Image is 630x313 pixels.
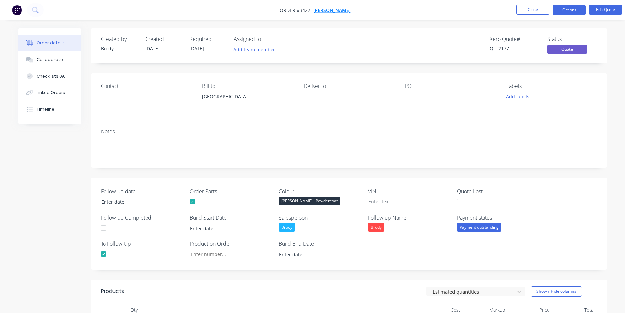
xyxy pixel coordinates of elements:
[457,223,501,232] div: Payment outstanding
[234,36,300,42] div: Assigned to
[185,249,273,259] input: Enter number...
[553,5,586,15] button: Options
[531,286,582,297] button: Show / Hide columns
[101,214,184,222] label: Follow up Completed
[18,101,81,118] button: Timeline
[368,223,384,232] div: Brody
[18,84,81,101] button: Linked Orders
[101,240,184,248] label: To Follow Up
[368,187,451,195] label: VIN
[202,83,293,89] div: Bill to
[37,40,65,46] div: Order details
[516,5,549,15] button: Close
[502,92,533,101] button: Add labels
[37,57,63,63] div: Collaborate
[457,187,540,195] label: Quote Lost
[547,36,597,42] div: Status
[279,197,340,205] div: [PERSON_NAME] - Powdercoat
[101,129,597,135] div: Notes
[234,45,279,54] button: Add team member
[101,287,124,295] div: Products
[145,45,160,52] span: [DATE]
[18,51,81,68] button: Collaborate
[97,197,179,207] input: Enter date
[490,45,539,52] div: QU-2177
[405,83,495,89] div: PO
[230,45,279,54] button: Add team member
[37,73,66,79] div: Checklists 0/0
[279,187,361,195] label: Colour
[589,5,622,15] button: Edit Quote
[37,90,65,96] div: Linked Orders
[304,83,394,89] div: Deliver to
[274,249,357,259] input: Enter date
[190,187,273,195] label: Order Parts
[279,223,295,232] div: Brody
[368,214,451,222] label: Follow up Name
[37,106,54,112] div: Timeline
[101,45,137,52] div: Brody
[506,83,597,89] div: Labels
[189,45,204,52] span: [DATE]
[145,36,182,42] div: Created
[280,7,313,13] span: Order #3427 -
[18,68,81,84] button: Checklists 0/0
[202,92,293,113] div: [GEOGRAPHIC_DATA],
[189,36,226,42] div: Required
[101,187,184,195] label: Follow up date
[490,36,539,42] div: Xero Quote #
[101,36,137,42] div: Created by
[202,92,293,101] div: [GEOGRAPHIC_DATA],
[18,35,81,51] button: Order details
[101,83,191,89] div: Contact
[190,214,273,222] label: Build Start Date
[279,240,361,248] label: Build End Date
[186,223,268,233] input: Enter date
[457,214,540,222] label: Payment status
[547,45,587,53] span: Quote
[12,5,22,15] img: Factory
[190,240,273,248] label: Production Order
[313,7,351,13] a: [PERSON_NAME]
[279,214,361,222] label: Salesperson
